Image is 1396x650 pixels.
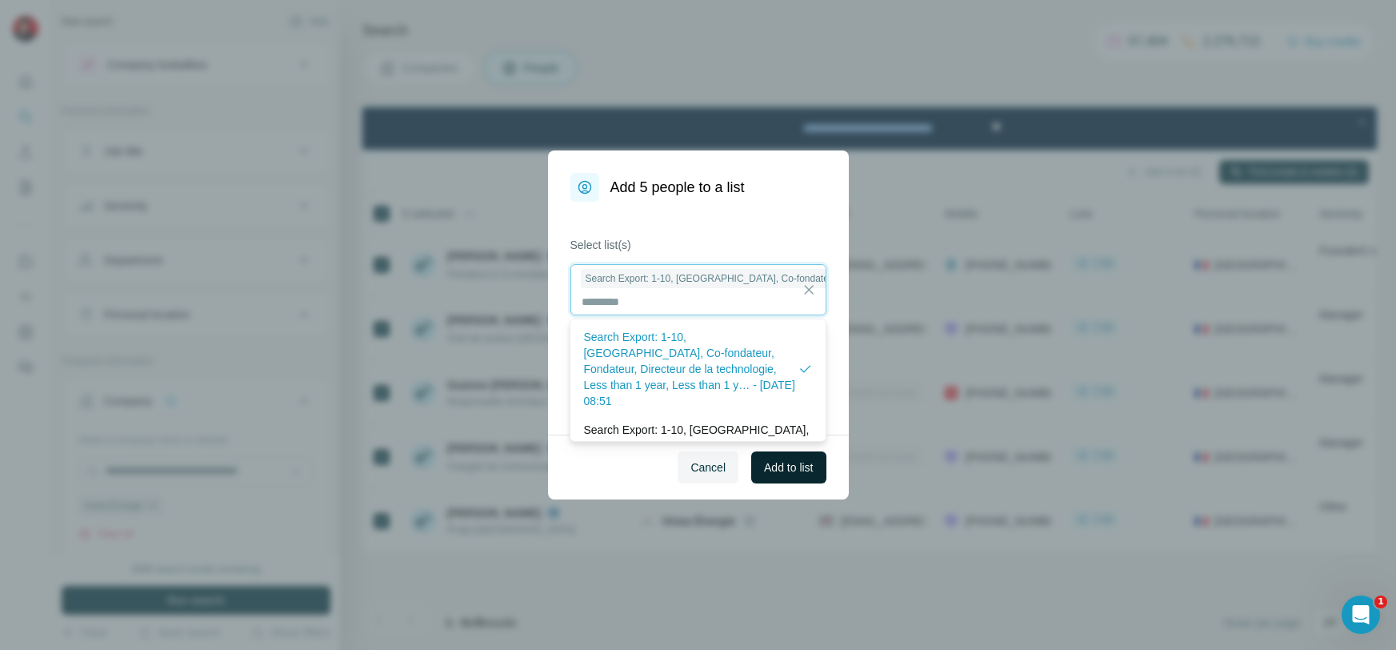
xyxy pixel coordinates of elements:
[764,459,813,475] span: Add to list
[581,269,1246,288] div: Search Export: 1-10, [GEOGRAPHIC_DATA], Co-fondateur, Fondateur, Directeur de la technologie, Les...
[583,329,797,409] p: Search Export: 1-10, [GEOGRAPHIC_DATA], Co-fondateur, Fondateur, Directeur de la technologie, Les...
[991,6,1007,22] div: Close Step
[1342,596,1380,634] iframe: Intercom live chat
[690,459,726,475] span: Cancel
[396,3,615,38] div: Watch our October Product update
[583,422,812,486] p: Search Export: 1-10, [GEOGRAPHIC_DATA], Co-fondateur, Fondateur, Directeur de la technologie, Les...
[678,451,738,483] button: Cancel
[610,176,745,199] h1: Add 5 people to a list
[1374,596,1387,608] span: 1
[751,451,826,483] button: Add to list
[570,237,826,253] label: Select list(s)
